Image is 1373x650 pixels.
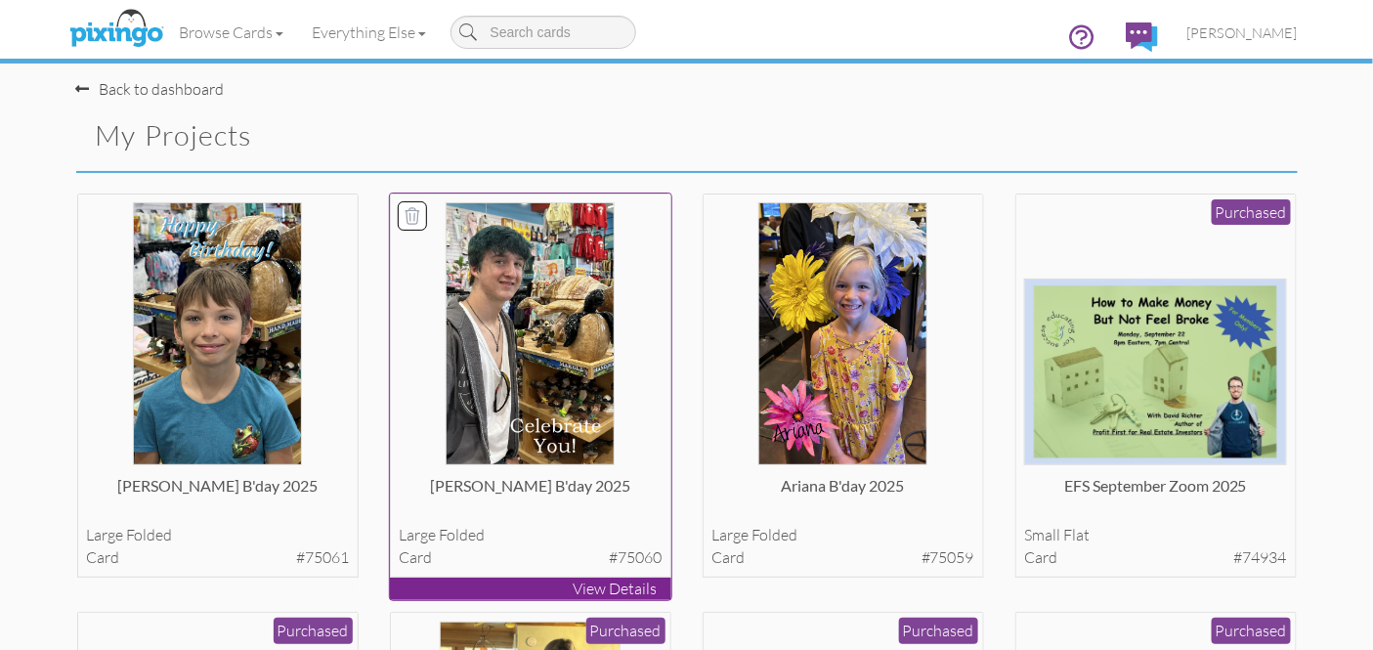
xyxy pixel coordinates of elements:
[922,546,974,569] span: #75059
[1173,8,1312,58] a: [PERSON_NAME]
[86,546,349,569] div: card
[1063,525,1090,544] span: flat
[1126,22,1158,52] img: comments.svg
[296,546,349,569] span: #75061
[446,202,615,465] img: 135912-1-1758238711761-0d1da0c2034f909f-qa.jpg
[711,525,749,544] span: large
[274,618,353,644] div: Purchased
[1024,525,1060,544] span: small
[1024,279,1287,465] img: 135593-1-1757613052559-e3d5fe29259fcac6-qa.jpg
[86,475,349,514] div: [PERSON_NAME] b'day 2025
[1372,649,1373,650] iframe: Chat
[751,525,797,544] span: folded
[64,5,168,54] img: pixingo logo
[1024,546,1287,569] div: card
[586,618,665,644] div: Purchased
[126,525,172,544] span: folded
[165,8,298,57] a: Browse Cards
[399,525,436,544] span: large
[758,202,927,465] img: 135911-1-1758236536680-24a4ec30cb3405a7-qa.jpg
[439,525,485,544] span: folded
[96,120,653,152] h2: My Projects
[609,546,662,569] span: #75060
[711,546,974,569] div: card
[1212,199,1291,226] div: Purchased
[390,578,671,600] p: View Details
[1234,546,1287,569] span: #74934
[399,475,662,514] div: [PERSON_NAME] b'day 2025
[1212,618,1291,644] div: Purchased
[133,202,302,465] img: 135913-1-1758243023545-729232768cc0774f-qa.jpg
[1024,475,1287,514] div: EFS September Zoom 2025
[298,8,441,57] a: Everything Else
[899,618,978,644] div: Purchased
[399,546,662,569] div: card
[711,475,974,514] div: Ariana b'day 2025
[1187,24,1298,41] span: [PERSON_NAME]
[76,79,225,99] a: Back to dashboard
[451,16,636,49] input: Search cards
[86,525,123,544] span: large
